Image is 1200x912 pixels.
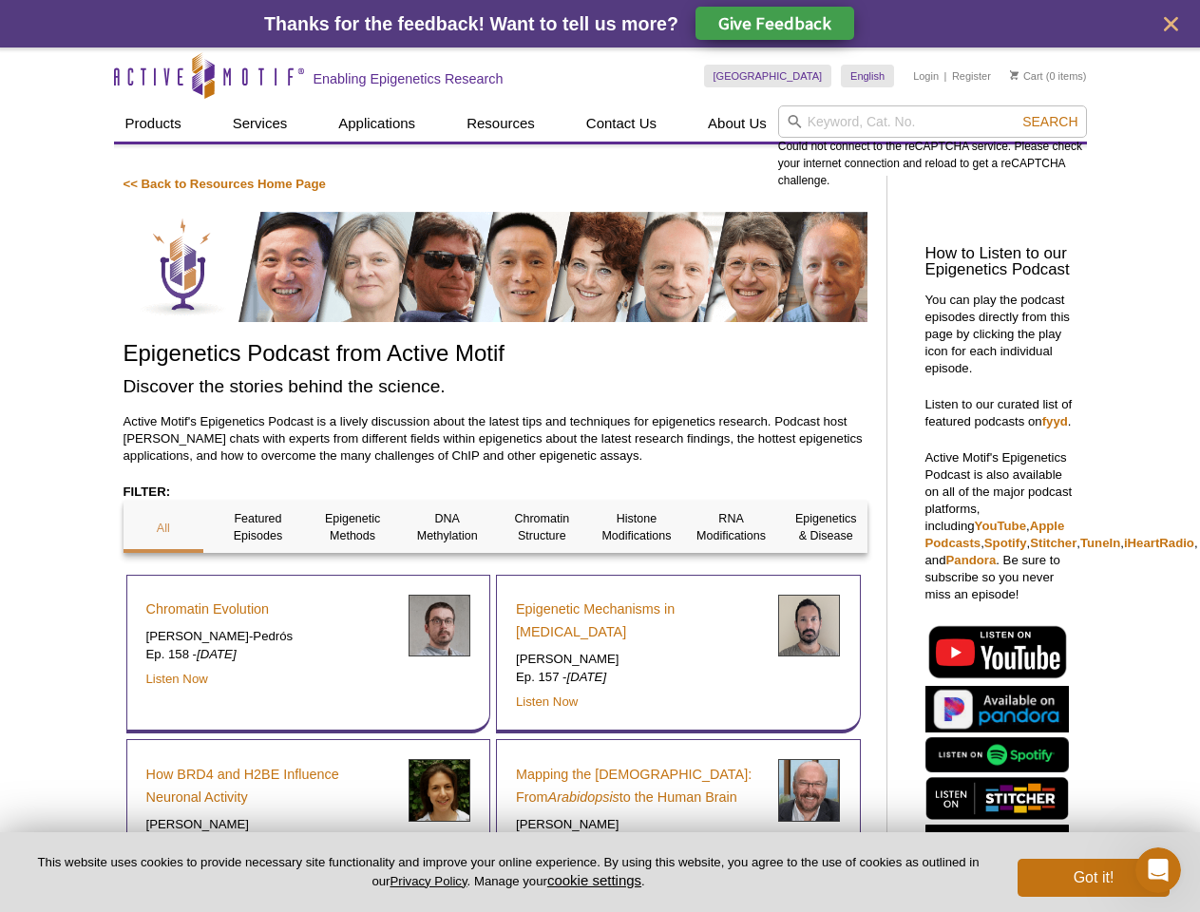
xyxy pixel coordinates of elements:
img: Discover the stories behind the science. [124,212,867,322]
img: Listen on Pandora [925,686,1069,732]
strong: FILTER: [124,484,171,499]
a: Cart [1010,69,1043,83]
input: Keyword, Cat. No. [778,105,1087,138]
span: Search [1022,114,1077,129]
p: DNA Methylation [407,510,487,544]
img: Listen on YouTube [925,622,1069,681]
a: How BRD4 and H2BE Influence Neuronal Activity [146,763,394,808]
img: Joseph Ecker headshot [778,759,840,821]
a: TuneIn [1080,536,1120,550]
h1: Epigenetics Podcast from Active Motif [124,341,867,369]
a: Apple Podcasts [925,519,1065,550]
a: Products [114,105,193,142]
p: Epigenetic Methods [313,510,393,544]
a: English [841,65,894,87]
p: Histone Modifications [597,510,677,544]
p: Active Motif's Epigenetics Podcast is a lively discussion about the latest tips and techniques fo... [124,413,867,465]
iframe: Intercom live chat [1135,847,1181,893]
a: Register [952,69,991,83]
a: YouTube [975,519,1026,533]
img: Listen on Stitcher [925,777,1069,820]
button: Search [1017,113,1083,130]
a: Chromatin Evolution [146,598,270,620]
button: Got it! [1018,859,1170,897]
span: Give Feedback [718,12,831,34]
p: [PERSON_NAME] [516,651,764,668]
p: Featured Episodes [218,510,298,544]
button: cookie settings [547,872,641,888]
img: Arnau Sebe Pedros headshot [409,595,470,656]
a: iHeartRadio [1124,536,1194,550]
button: close [1159,12,1183,36]
div: Could not connect to the reCAPTCHA service. Please check your internet connection and reload to g... [778,105,1087,189]
a: Contact Us [575,105,668,142]
a: Pandora [946,553,997,567]
li: | [944,65,947,87]
p: Chromatin Structure [502,510,582,544]
p: [PERSON_NAME] [516,816,764,833]
h2: Enabling Epigenetics Research [314,70,504,87]
img: Your Cart [1010,70,1019,80]
a: Stitcher [1030,536,1076,550]
a: Epigenetic Mechanisms in [MEDICAL_DATA] [516,598,764,643]
a: [GEOGRAPHIC_DATA] [704,65,832,87]
p: Ep. 158 - [146,646,394,663]
em: Arabidopsis [548,789,619,805]
a: Mapping the [DEMOGRAPHIC_DATA]: FromArabidopsisto the Human Brain [516,763,764,808]
p: [PERSON_NAME] [146,816,394,833]
h2: Discover the stories behind the science. [124,373,867,399]
em: [DATE] [567,670,607,684]
p: All [124,520,204,537]
a: Listen Now [516,694,578,709]
p: Listen to our curated list of featured podcasts on . [925,396,1077,430]
a: About Us [696,105,778,142]
img: Listen on Spotify [925,737,1069,772]
a: Services [221,105,299,142]
p: Epigenetics & Disease [786,510,867,544]
span: Thanks for the feedback! Want to tell us more? [264,13,678,34]
img: Listen on iHeartRadio [925,825,1069,865]
li: (0 items) [1010,65,1087,87]
p: RNA Modifications [691,510,771,544]
a: Listen Now [146,672,208,686]
a: Spotify [984,536,1027,550]
a: Resources [455,105,546,142]
img: Luca Magnani headshot [778,595,840,656]
p: You can play the podcast episodes directly from this page by clicking the play icon for each indi... [925,292,1077,377]
h3: How to Listen to our Epigenetics Podcast [925,246,1077,278]
a: << Back to Resources Home Page [124,177,326,191]
a: fyyd [1042,414,1068,428]
p: This website uses cookies to provide necessary site functionality and improve your online experie... [30,854,986,890]
em: [DATE] [197,647,237,661]
a: Applications [327,105,427,142]
a: Privacy Policy [390,874,467,888]
p: [PERSON_NAME]-Pedrós [146,628,394,645]
img: Erica Korb headshot [409,759,470,821]
a: Login [913,69,939,83]
p: Ep. 157 - [516,669,764,686]
p: Active Motif's Epigenetics Podcast is also available on all of the major podcast platforms, inclu... [925,449,1077,603]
